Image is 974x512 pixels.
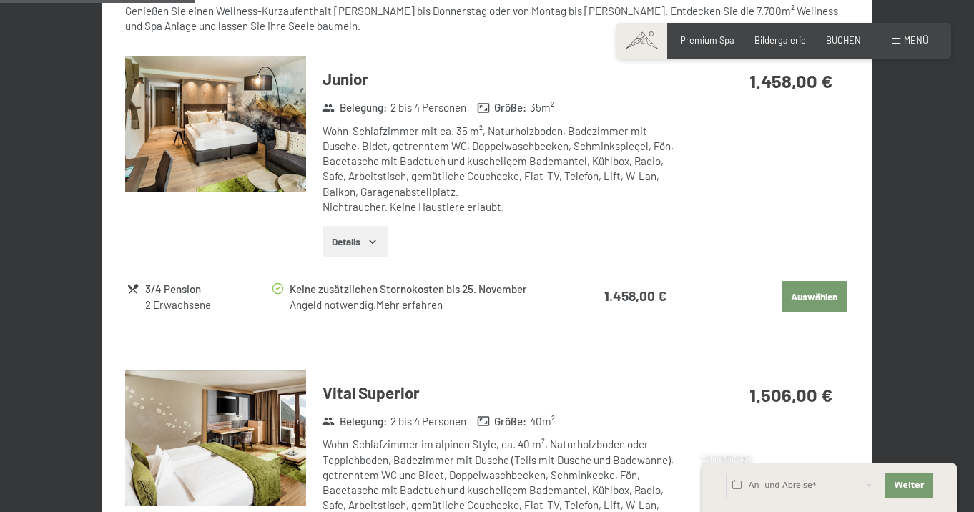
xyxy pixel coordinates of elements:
div: Genießen Sie einen Wellness-Kurzaufenthalt [PERSON_NAME] bis Donnerstag oder von Montag bis [PERS... [125,4,848,34]
strong: Größe : [477,100,527,115]
strong: Größe : [477,414,527,429]
strong: 1.458,00 € [749,69,832,92]
div: Angeld notwendig. [290,297,558,312]
strong: Belegung : [322,414,387,429]
div: 2 Erwachsene [145,297,270,312]
strong: 1.458,00 € [604,287,666,304]
span: 2 bis 4 Personen [390,100,466,115]
a: Mehr erfahren [376,298,443,311]
div: Keine zusätzlichen Stornokosten bis 25. November [290,281,558,297]
div: Wohn-Schlafzimmer mit ca. 35 m², Naturholzboden, Badezimmer mit Dusche, Bidet, getrenntem WC, Dop... [323,124,686,215]
div: 3/4 Pension [145,281,270,297]
button: Auswählen [782,281,847,312]
span: 40 m² [530,414,555,429]
button: Weiter [885,473,933,498]
button: Details [323,226,388,257]
img: mss_renderimg.php [125,56,306,192]
span: Weiter [894,480,924,491]
h3: Vital Superior [323,382,686,404]
h3: Junior [323,68,686,90]
img: mss_renderimg.php [125,370,306,506]
span: Menü [904,34,928,46]
span: Schnellanfrage [702,455,752,463]
span: 2 bis 4 Personen [390,414,466,429]
strong: Belegung : [322,100,387,115]
span: 35 m² [530,100,554,115]
a: Bildergalerie [754,34,806,46]
a: Premium Spa [680,34,734,46]
a: BUCHEN [826,34,861,46]
strong: 1.506,00 € [749,383,832,405]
